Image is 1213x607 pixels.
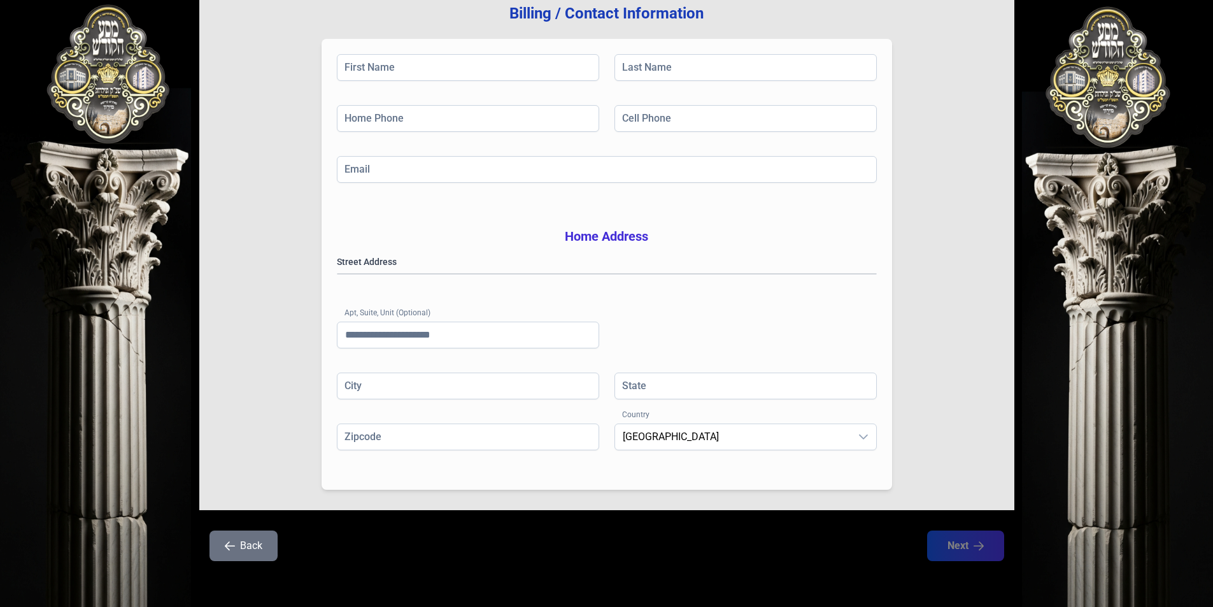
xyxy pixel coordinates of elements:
[337,255,877,268] label: Street Address
[927,531,1004,561] button: Next
[337,227,877,245] h3: Home Address
[615,424,851,450] span: United States
[209,531,278,561] button: Back
[220,3,994,24] h3: Billing / Contact Information
[851,424,876,450] div: dropdown trigger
